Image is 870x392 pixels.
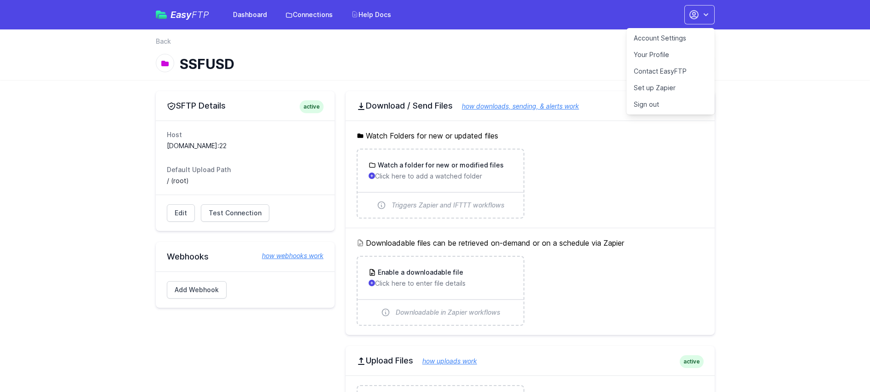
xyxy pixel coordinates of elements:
[376,268,463,277] h3: Enable a downloadable file
[413,357,477,365] a: how uploads work
[253,251,324,260] a: how webhooks work
[626,96,715,113] a: Sign out
[156,11,167,19] img: easyftp_logo.png
[626,80,715,96] a: Set up Zapier
[280,6,338,23] a: Connections
[824,346,859,381] iframe: Drift Widget Chat Controller
[167,100,324,111] h2: SFTP Details
[357,237,704,248] h5: Downloadable files can be retrieved on-demand or on a schedule via Zapier
[192,9,209,20] span: FTP
[358,150,523,218] a: Watch a folder for new or modified files Click here to add a watched folder Triggers Zapier and I...
[156,37,171,46] a: Back
[167,141,324,150] dd: [DOMAIN_NAME]:22
[357,355,704,366] h2: Upload Files
[167,165,324,174] dt: Default Upload Path
[453,102,579,110] a: how downloads, sending, & alerts work
[201,204,269,222] a: Test Connection
[227,6,273,23] a: Dashboard
[626,30,715,46] a: Account Settings
[167,130,324,139] dt: Host
[392,201,505,210] span: Triggers Zapier and IFTTT workflows
[171,10,209,19] span: Easy
[209,208,262,218] span: Test Connection
[156,37,715,52] nav: Breadcrumb
[376,161,504,170] h3: Watch a folder for new or modified files
[396,308,500,317] span: Downloadable in Zapier workflows
[369,279,512,288] p: Click here to enter file details
[300,100,324,113] span: active
[167,204,195,222] a: Edit
[626,63,715,80] a: Contact EasyFTP
[180,56,649,72] h1: SSFUSD
[346,6,397,23] a: Help Docs
[167,176,324,185] dd: / (root)
[680,355,704,368] span: active
[357,130,704,141] h5: Watch Folders for new or updated files
[167,251,324,262] h2: Webhooks
[369,172,512,181] p: Click here to add a watched folder
[167,281,227,299] a: Add Webhook
[626,46,715,63] a: Your Profile
[358,257,523,325] a: Enable a downloadable file Click here to enter file details Downloadable in Zapier workflows
[357,100,704,111] h2: Download / Send Files
[156,10,209,19] a: EasyFTP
